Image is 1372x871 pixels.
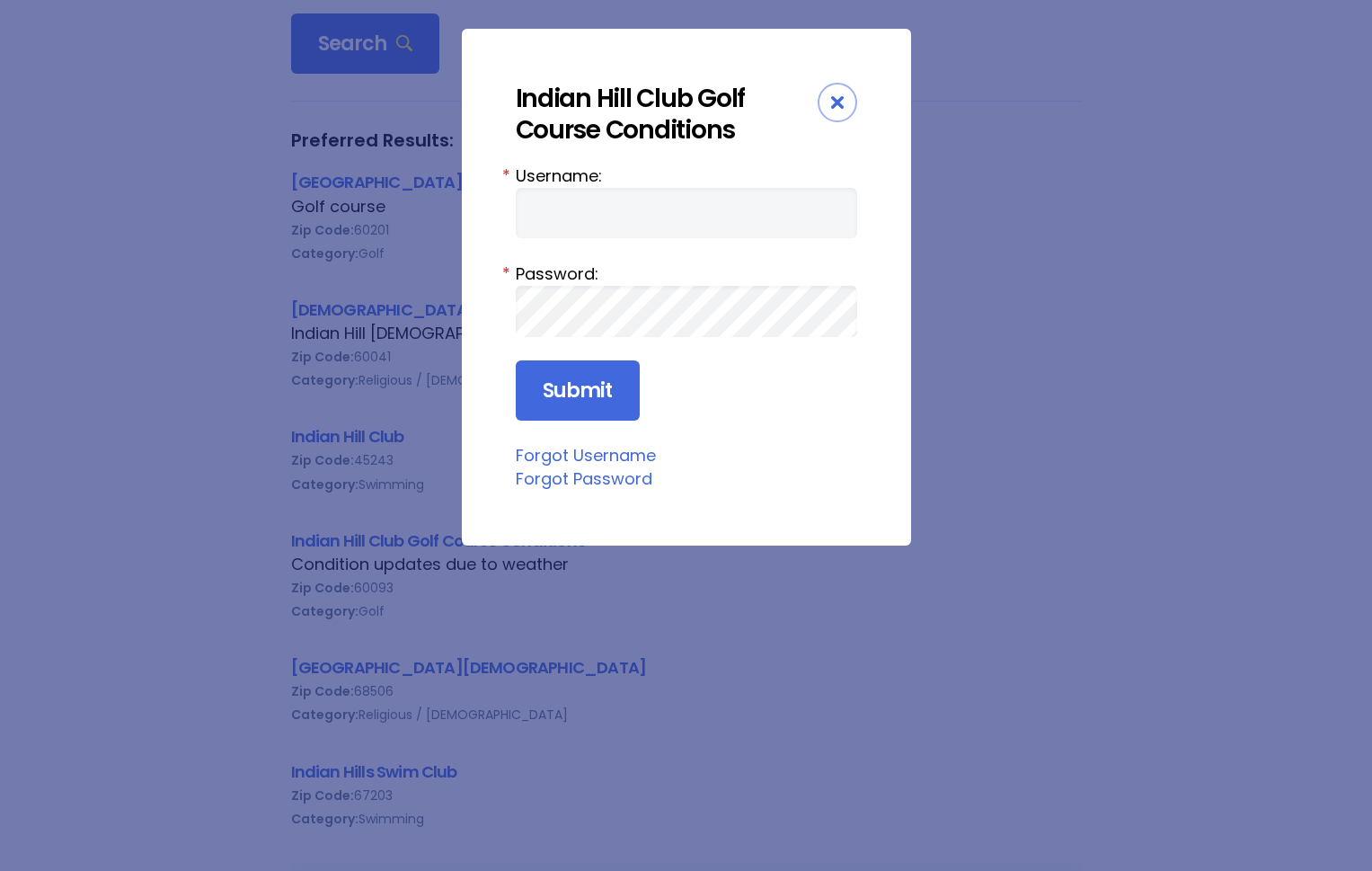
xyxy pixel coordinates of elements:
[516,467,652,490] a: Forgot Password
[516,360,640,422] input: Submit
[516,444,656,467] a: Forgot Username
[818,83,857,122] div: Close
[516,83,818,146] div: Indian Hill Club Golf Course Conditions
[516,164,857,188] label: Username:
[516,262,857,286] label: Password:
